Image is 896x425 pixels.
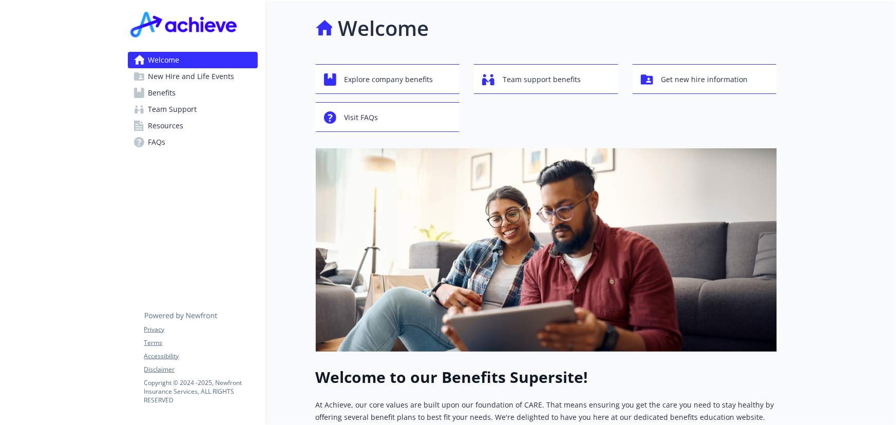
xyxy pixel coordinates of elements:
[474,64,618,94] button: Team support benefits
[128,52,258,68] a: Welcome
[345,108,378,127] span: Visit FAQs
[128,85,258,101] a: Benefits
[316,64,460,94] button: Explore company benefits
[316,102,460,132] button: Visit FAQs
[144,352,257,361] a: Accessibility
[316,368,777,387] h1: Welcome to our Benefits Supersite!
[148,68,235,85] span: New Hire and Life Events
[338,13,429,44] h1: Welcome
[148,134,166,150] span: FAQs
[148,85,176,101] span: Benefits
[148,52,180,68] span: Welcome
[148,101,197,118] span: Team Support
[128,68,258,85] a: New Hire and Life Events
[128,101,258,118] a: Team Support
[316,148,777,352] img: overview page banner
[144,365,257,374] a: Disclaimer
[128,118,258,134] a: Resources
[128,134,258,150] a: FAQs
[144,378,257,404] p: Copyright © 2024 - 2025 , Newfront Insurance Services, ALL RIGHTS RESERVED
[633,64,777,94] button: Get new hire information
[661,70,748,89] span: Get new hire information
[144,325,257,334] a: Privacy
[345,70,433,89] span: Explore company benefits
[503,70,581,89] span: Team support benefits
[148,118,184,134] span: Resources
[144,338,257,347] a: Terms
